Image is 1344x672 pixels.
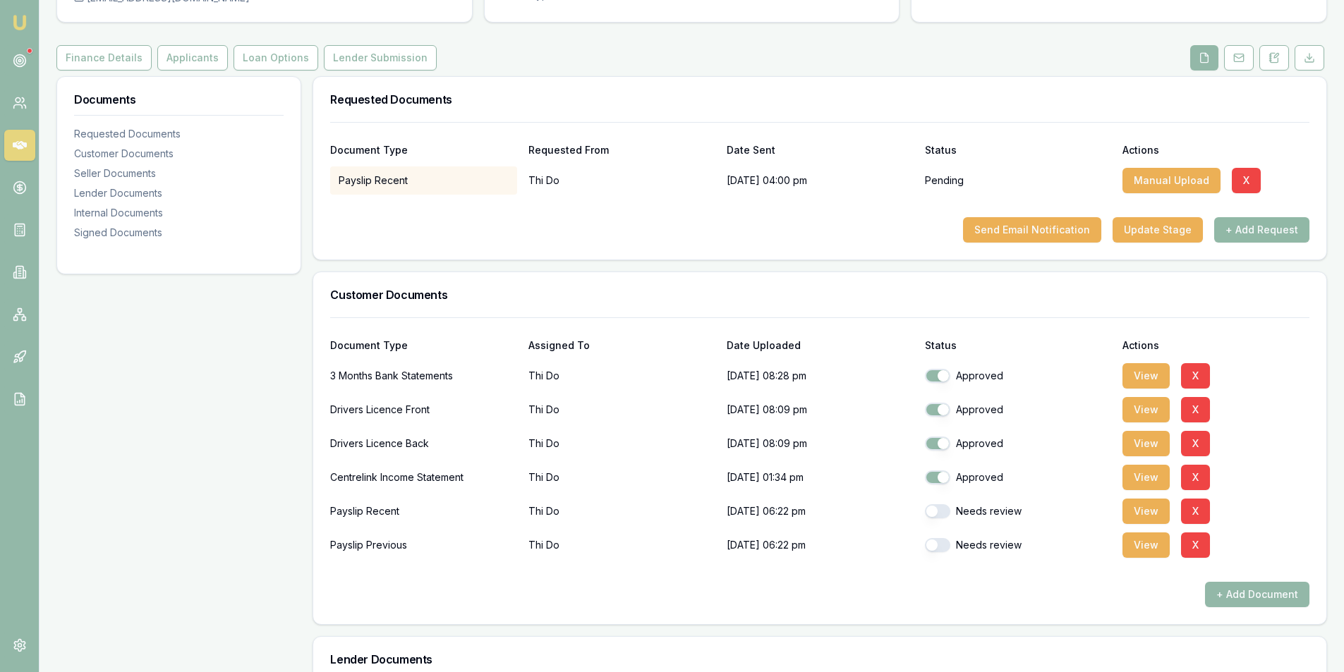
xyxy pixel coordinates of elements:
[727,531,914,559] p: [DATE] 06:22 pm
[528,531,715,559] p: Thi Do
[1122,431,1170,456] button: View
[528,362,715,390] p: Thi Do
[321,45,440,71] a: Lender Submission
[155,45,231,71] a: Applicants
[727,396,914,424] p: [DATE] 08:09 pm
[74,226,284,240] div: Signed Documents
[925,504,1112,518] div: Needs review
[330,396,517,424] div: Drivers Licence Front
[1122,363,1170,389] button: View
[1181,532,1210,558] button: X
[528,429,715,458] p: Thi Do
[330,429,517,458] div: Drivers Licence Back
[528,463,715,491] p: Thi Do
[1122,341,1309,350] div: Actions
[74,206,284,220] div: Internal Documents
[1122,532,1170,558] button: View
[157,45,228,71] button: Applicants
[330,166,517,195] div: Payslip Recent
[1181,499,1210,524] button: X
[727,362,914,390] p: [DATE] 08:28 pm
[727,341,914,350] div: Date Uploaded
[925,341,1112,350] div: Status
[925,369,1112,383] div: Approved
[925,470,1112,484] div: Approved
[56,45,155,71] a: Finance Details
[74,186,284,200] div: Lender Documents
[528,497,715,525] p: Thi Do
[330,94,1309,105] h3: Requested Documents
[11,14,28,31] img: emu-icon-u.png
[74,127,284,141] div: Requested Documents
[324,45,437,71] button: Lender Submission
[1214,217,1309,243] button: + Add Request
[1205,582,1309,607] button: + Add Document
[330,145,517,155] div: Document Type
[925,403,1112,417] div: Approved
[727,166,914,195] div: [DATE] 04:00 pm
[1122,465,1170,490] button: View
[925,145,1112,155] div: Status
[56,45,152,71] button: Finance Details
[727,463,914,491] p: [DATE] 01:34 pm
[330,463,517,491] div: Centrelink Income Statement
[330,497,517,525] div: Payslip Recent
[1113,217,1203,243] button: Update Stage
[925,436,1112,451] div: Approved
[528,166,715,195] p: Thi Do
[1181,465,1210,490] button: X
[727,429,914,458] p: [DATE] 08:09 pm
[330,289,1309,300] h3: Customer Documents
[1122,145,1309,155] div: Actions
[234,45,318,71] button: Loan Options
[963,217,1101,243] button: Send Email Notification
[1122,499,1170,524] button: View
[1122,397,1170,422] button: View
[727,497,914,525] p: [DATE] 06:22 pm
[74,147,284,161] div: Customer Documents
[528,341,715,350] div: Assigned To
[330,362,517,390] div: 3 Months Bank Statements
[528,145,715,155] div: Requested From
[528,396,715,424] p: Thi Do
[231,45,321,71] a: Loan Options
[74,94,284,105] h3: Documents
[1232,168,1261,193] button: X
[1181,431,1210,456] button: X
[330,531,517,559] div: Payslip Previous
[74,166,284,181] div: Seller Documents
[925,538,1112,552] div: Needs review
[330,654,1309,665] h3: Lender Documents
[330,341,517,350] div: Document Type
[1122,168,1221,193] button: Manual Upload
[1181,397,1210,422] button: X
[925,173,964,188] p: Pending
[1181,363,1210,389] button: X
[727,145,914,155] div: Date Sent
